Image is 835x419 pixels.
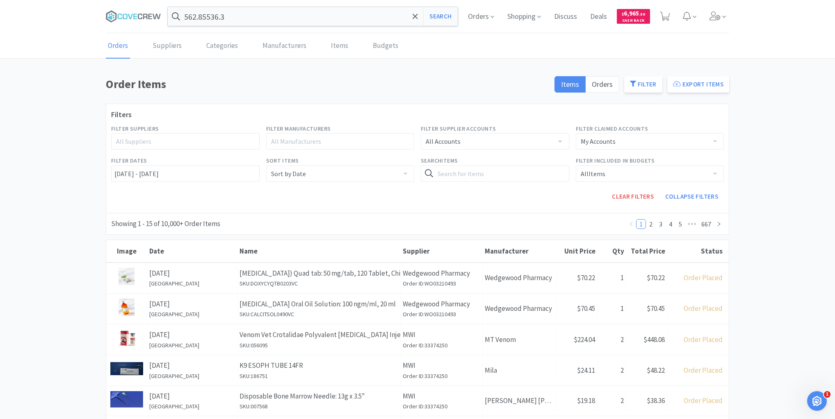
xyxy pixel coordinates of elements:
p: Disposable Bone Marrow Needle: 13g x 3.5" [240,391,398,402]
input: Search for items [421,165,569,182]
span: Orders [592,79,613,89]
div: 1 [598,267,626,288]
div: Thank you. [119,237,151,245]
li: 667 [698,219,714,229]
div: Sort by Date [271,166,306,181]
h6: Order ID: WO03210493 [403,279,480,288]
h6: [GEOGRAPHIC_DATA] [149,341,235,350]
div: Eden says… [7,44,157,109]
img: d9384f57ce204147ad72575b2ceb1414_1243.png [110,391,143,408]
p: Wedgewood Pharmacy [403,299,480,310]
button: Send a message… [141,265,154,278]
div: 2 [598,329,626,350]
div: Supplier [403,247,481,256]
span: Cash Back [622,18,645,24]
button: Clear Filters [606,188,659,205]
label: Sort Items [266,156,299,165]
label: Filter Dates [111,156,147,165]
span: 6,965 [622,9,645,17]
div: Close [144,3,159,18]
input: Search by item, sku, manufacturer, ingredient, size... [168,7,458,26]
h3: Filters [111,109,724,121]
div: All Items [581,166,605,181]
div: Eden says… [7,141,157,197]
span: ••• [685,219,698,229]
label: Search Items [421,156,458,165]
h6: SKU: 186751 [240,371,398,380]
a: 3 [656,220,665,229]
div: My Accounts [581,134,616,149]
span: $38.36 [647,396,665,405]
span: $448.08 [643,335,665,344]
label: Filter Manufacturers [266,124,331,133]
div: So it does not appear that item is listed on their site at all currently which is why we are unab... [7,141,135,191]
div: Wedgewood Pharmacy [483,267,557,288]
div: No problem. I ordered direct from [GEOGRAPHIC_DATA] ([GEOGRAPHIC_DATA]) [36,202,151,226]
span: Order Placed [684,304,723,313]
p: MWI [403,329,480,340]
div: Ok, that's what I thought but there is usually a red truck [30,109,157,134]
li: Next Page [714,219,724,229]
button: Home [128,3,144,19]
a: 5 [676,220,685,229]
p: [DATE] [149,329,235,340]
iframe: Intercom live chat [807,391,827,411]
h6: SKU: 007568 [240,402,398,411]
span: $70.22 [577,273,595,282]
button: Emoji picker [13,268,19,275]
p: Venom Vet Crotalidae Polyvalent [MEDICAL_DATA] Injectable Solution: 10ml [240,329,398,340]
div: Wendy says… [7,109,157,141]
button: go back [5,3,21,19]
p: Wedgewood Pharmacy [403,268,480,279]
li: 3 [656,219,666,229]
input: Select date range [111,165,260,182]
a: 667 [699,220,714,229]
span: $19.18 [577,396,595,405]
p: [MEDICAL_DATA] Oral Oil Solution: 100 ngm/ml, 20 ml [240,299,398,310]
a: Discuss [551,13,580,20]
div: No problem. I ordered direct from [GEOGRAPHIC_DATA] ([GEOGRAPHIC_DATA]) [30,197,157,231]
h6: [GEOGRAPHIC_DATA] [149,402,235,411]
button: Upload attachment [39,268,46,275]
p: MWI [403,360,480,371]
h6: [GEOGRAPHIC_DATA] [149,310,235,319]
h6: [GEOGRAPHIC_DATA] [149,371,235,380]
li: 2 [646,219,656,229]
button: Gif picker [26,268,32,275]
span: $70.45 [647,304,665,313]
i: icon: right [716,222,721,226]
span: Order Placed [684,335,723,344]
a: Manufacturers [260,34,308,59]
label: Filter Claimed Accounts [576,124,648,133]
a: Suppliers [151,34,184,59]
span: Items [561,79,579,89]
div: Wedgewood Pharmacy [483,298,557,319]
div: It does not appear Covetrus has that item for sale at this time. You can reach out to them at [PH... [13,49,128,97]
p: The team can also help [40,10,102,18]
div: Date [149,247,235,256]
button: Collapse Filters [659,188,724,205]
h6: Order ID: 33374250 [403,371,480,380]
div: Thank you. [112,232,157,250]
div: All Suppliers [116,137,247,145]
span: Order Placed [684,396,723,405]
span: $24.11 [577,366,595,375]
button: Filter [624,76,662,93]
div: Status [669,247,723,256]
div: 1 [598,298,626,319]
div: Mila [483,360,557,381]
div: 2 [598,390,626,411]
span: Order Placed [684,273,723,282]
a: Categories [204,34,240,59]
textarea: Message… [7,251,157,265]
span: 1 [824,391,830,398]
p: K9 ESOPH TUBE 14FR [240,360,398,371]
p: MWI [403,391,480,402]
span: $48.22 [647,366,665,375]
div: via Tenor [127,24,151,32]
a: Items [329,34,350,59]
li: 1 [636,219,646,229]
div: Showing 1 - 15 of 10,000+ Order Items [111,218,220,229]
span: . 50 [639,11,645,17]
div: Qty [600,247,624,256]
